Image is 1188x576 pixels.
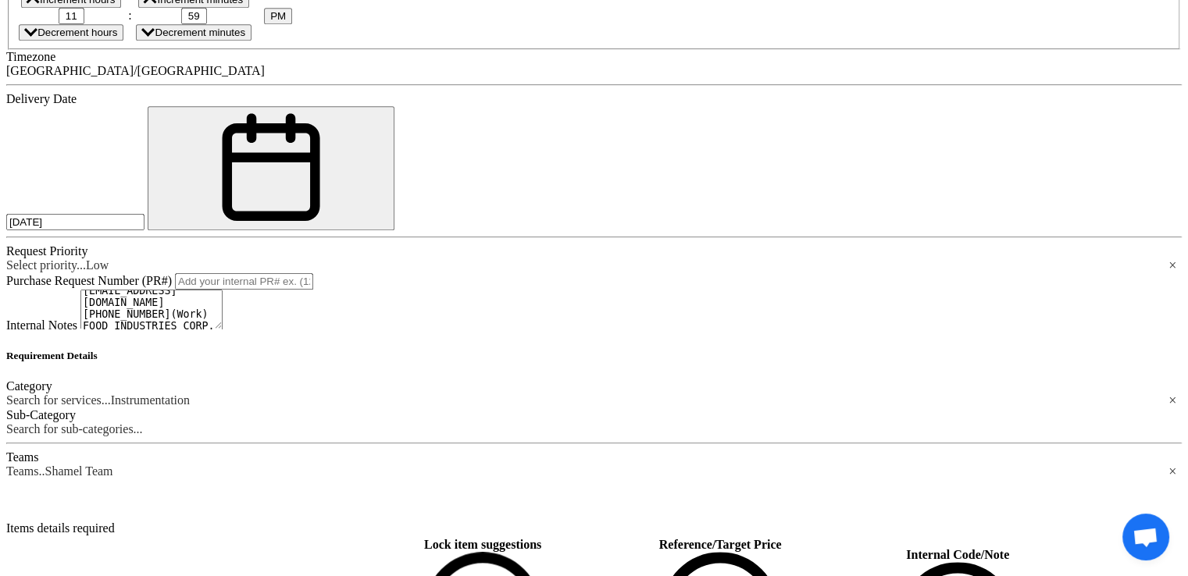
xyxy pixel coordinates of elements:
label: Internal Notes [6,318,77,332]
label: Sub-Category [6,408,76,421]
span: Internal Code/Note [906,548,1009,561]
div: [GEOGRAPHIC_DATA]/[GEOGRAPHIC_DATA] [6,64,1182,78]
div: : [123,9,136,23]
label: Delivery Date [6,92,77,105]
label: Category [6,379,52,393]
button: Decrement hours [19,24,123,41]
span: Clear all [1168,464,1182,479]
span: Lock item suggestions [424,538,541,551]
button: PM [264,8,292,24]
h5: Requirement Details [6,350,1182,362]
button: Decrement minutes [136,24,252,41]
span: Reference/Target Price [659,538,782,551]
input: Add your internal PR# ex. (1234, 3444, 4344)(Optional) [175,273,313,290]
label: Items details required [6,521,115,535]
input: Hours [59,8,84,24]
span: Clear all [1168,393,1182,408]
span: × [1168,393,1176,407]
input: Delivery Date [6,214,144,230]
span: Clear all [1168,258,1182,273]
label: Timezone [6,50,55,63]
span: × [1168,258,1176,272]
input: Minutes [181,8,207,24]
label: Request Priority [6,244,87,258]
span: × [1168,464,1176,478]
span: Decrement minutes [155,27,246,38]
label: Purchase Request Number (PR#) [6,274,172,287]
span: Decrement hours [37,27,117,38]
div: Open chat [1122,514,1169,560]
label: Teams [6,450,39,464]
